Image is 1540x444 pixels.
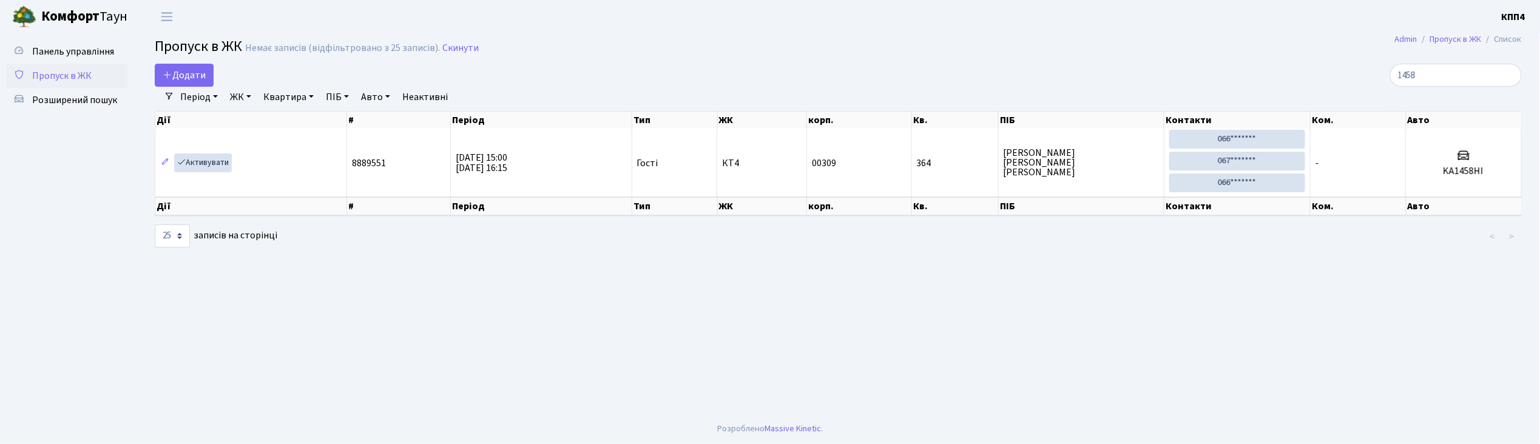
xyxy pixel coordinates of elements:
th: Ком. [1311,112,1407,129]
a: Скинути [442,42,479,54]
a: Авто [356,87,395,107]
li: Список [1482,33,1522,46]
span: Панель управління [32,45,114,58]
span: [PERSON_NAME] [PERSON_NAME] [PERSON_NAME] [1004,148,1159,177]
span: КТ4 [722,158,802,168]
th: Дії [155,197,347,215]
a: Період [175,87,223,107]
th: Тип [632,197,718,215]
th: Тип [632,112,718,129]
div: Немає записів (відфільтровано з 25 записів). [245,42,440,54]
th: ПІБ [999,112,1164,129]
th: Авто [1407,197,1522,215]
span: Розширений пошук [32,93,117,107]
a: Додати [155,64,214,87]
th: # [347,197,451,215]
th: Кв. [912,197,999,215]
th: Дії [155,112,347,129]
th: Авто [1407,112,1522,129]
input: Пошук... [1390,64,1522,87]
div: Розроблено . [717,422,823,436]
th: # [347,112,451,129]
th: ЖК [718,112,808,129]
th: Період [451,197,632,215]
a: Квартира [258,87,319,107]
a: ПІБ [321,87,354,107]
a: Пропуск в ЖК [1430,33,1482,45]
h5: KA1458HI [1411,166,1516,177]
th: Період [451,112,632,129]
th: корп. [807,197,912,215]
a: Панель управління [6,39,127,64]
th: ЖК [718,197,808,215]
a: Розширений пошук [6,88,127,112]
span: 00309 [812,156,836,170]
span: Пропуск в ЖК [32,69,92,82]
a: ЖК [225,87,256,107]
a: Massive Kinetic [765,422,821,435]
label: записів на сторінці [155,224,277,247]
span: Гості [637,158,658,168]
span: 364 [917,158,993,168]
th: Контакти [1164,112,1311,129]
a: Неактивні [397,87,453,107]
a: КПП4 [1502,10,1525,24]
nav: breadcrumb [1377,27,1540,52]
a: Активувати [174,153,232,172]
th: корп. [807,112,912,129]
th: ПІБ [999,197,1164,215]
th: Кв. [912,112,999,129]
a: Admin [1395,33,1417,45]
span: - [1315,156,1319,170]
button: Переключити навігацію [152,7,182,27]
span: 8889551 [352,156,386,170]
span: Пропуск в ЖК [155,36,242,57]
th: Контакти [1164,197,1311,215]
b: Комфорт [41,7,100,26]
th: Ком. [1311,197,1407,215]
select: записів на сторінці [155,224,190,247]
img: logo.png [12,5,36,29]
span: Таун [41,7,127,27]
span: [DATE] 15:00 [DATE] 16:15 [456,151,508,175]
a: Пропуск в ЖК [6,64,127,88]
span: Додати [163,69,206,82]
